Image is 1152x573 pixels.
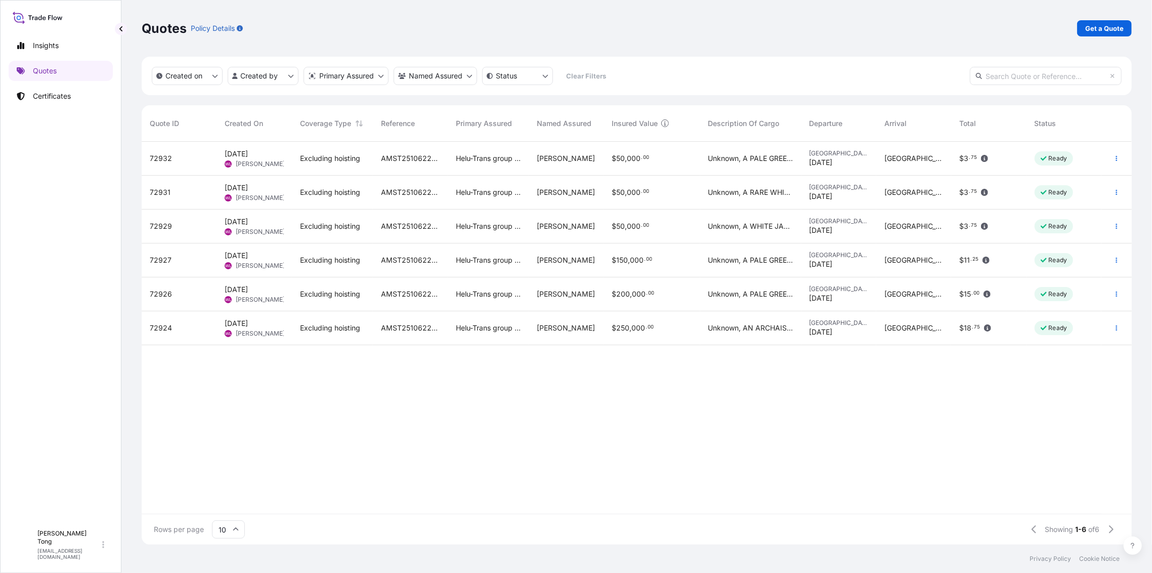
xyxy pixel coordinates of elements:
[627,189,641,196] span: 000
[627,155,641,162] span: 000
[1049,324,1068,332] p: Ready
[150,153,172,163] span: 72932
[959,257,964,264] span: $
[625,155,627,162] span: ,
[228,67,298,85] button: createdBy Filter options
[225,227,232,237] span: WL
[964,223,968,230] span: 3
[1049,154,1068,162] p: Ready
[970,67,1122,85] input: Search Quote or Reference...
[708,118,780,129] span: Description Of Cargo
[191,23,235,33] p: Policy Details
[959,324,964,332] span: $
[304,67,389,85] button: distributor Filter options
[1076,524,1087,535] span: 1-6
[884,289,943,299] span: [GEOGRAPHIC_DATA]
[1030,555,1071,563] a: Privacy Policy
[809,293,833,303] span: [DATE]
[644,258,646,261] span: .
[809,259,833,269] span: [DATE]
[646,325,647,329] span: .
[225,318,248,329] span: [DATE]
[809,285,868,293] span: [GEOGRAPHIC_DATA]
[708,289,793,299] span: Unknown, A PALE GREEN JADE OPENWORKPARFUMIER AND GILT-BRONZE COVER AND BASE
[537,153,595,163] span: [PERSON_NAME]
[612,155,617,162] span: $
[972,258,978,261] span: 25
[1085,23,1124,33] p: Get a Quote
[809,157,833,168] span: [DATE]
[225,183,248,193] span: [DATE]
[150,221,172,231] span: 72929
[319,71,374,81] p: Primary Assured
[225,193,232,203] span: WL
[884,153,943,163] span: [GEOGRAPHIC_DATA]
[33,91,71,101] p: Certificates
[972,325,973,329] span: .
[236,228,285,236] span: [PERSON_NAME]
[708,255,793,265] span: Unknown, A PALE GREEN JADE CARVING OF ASAMPAN AND FIGURES
[353,117,365,130] button: Sort
[973,292,979,295] span: 00
[225,118,263,129] span: Created On
[37,529,100,546] p: [PERSON_NAME] Tong
[456,221,521,231] span: Helu-Trans group of companies and their subsidiaries
[225,261,232,271] span: WL
[648,292,654,295] span: 00
[1049,188,1068,196] p: Ready
[537,289,595,299] span: [PERSON_NAME]
[150,255,172,265] span: 72927
[496,71,517,81] p: Status
[456,323,521,333] span: Helu-Trans group of companies and their subsidiaries
[9,35,113,56] a: Insights
[300,221,360,231] span: Excluding hoisting
[150,323,172,333] span: 72924
[409,71,462,81] p: Named Assured
[632,324,646,332] span: 000
[1079,555,1120,563] a: Cookie Notice
[236,296,285,304] span: [PERSON_NAME]
[641,224,643,227] span: .
[971,292,973,295] span: .
[381,323,440,333] span: AMST2510622MWMW
[236,194,285,202] span: [PERSON_NAME]
[617,189,625,196] span: 50
[381,153,440,163] span: AMST2510622MWMW
[456,153,521,163] span: Helu-Trans group of companies and their subsidiaries
[381,118,415,129] span: Reference
[381,289,440,299] span: AMST2510622MWMW
[625,223,627,230] span: ,
[1035,118,1056,129] span: Status
[959,118,976,129] span: Total
[612,324,617,332] span: $
[643,224,649,227] span: 00
[612,189,617,196] span: $
[456,187,521,197] span: Helu-Trans group of companies and their subsidiaries
[150,187,170,197] span: 72931
[537,187,595,197] span: [PERSON_NAME]
[809,225,833,235] span: [DATE]
[969,156,970,159] span: .
[964,324,971,332] span: 18
[959,291,964,298] span: $
[641,190,643,193] span: .
[241,71,278,81] p: Created by
[809,183,868,191] span: [GEOGRAPHIC_DATA]
[964,257,970,264] span: 11
[884,221,943,231] span: [GEOGRAPHIC_DATA]
[630,324,632,332] span: ,
[809,118,843,129] span: Departure
[708,153,793,163] span: Unknown, A PALE GREEN AND RUSSET JADE'ELEPHANT AND BOY' GROUP 17th/18thcentury
[809,191,833,201] span: [DATE]
[9,86,113,106] a: Certificates
[456,255,521,265] span: Helu-Trans group of companies and their subsidiaries
[537,323,595,333] span: [PERSON_NAME]
[1049,222,1068,230] p: Ready
[236,262,285,270] span: [PERSON_NAME]
[646,292,648,295] span: .
[1049,256,1068,264] p: Ready
[225,251,248,261] span: [DATE]
[809,327,833,337] span: [DATE]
